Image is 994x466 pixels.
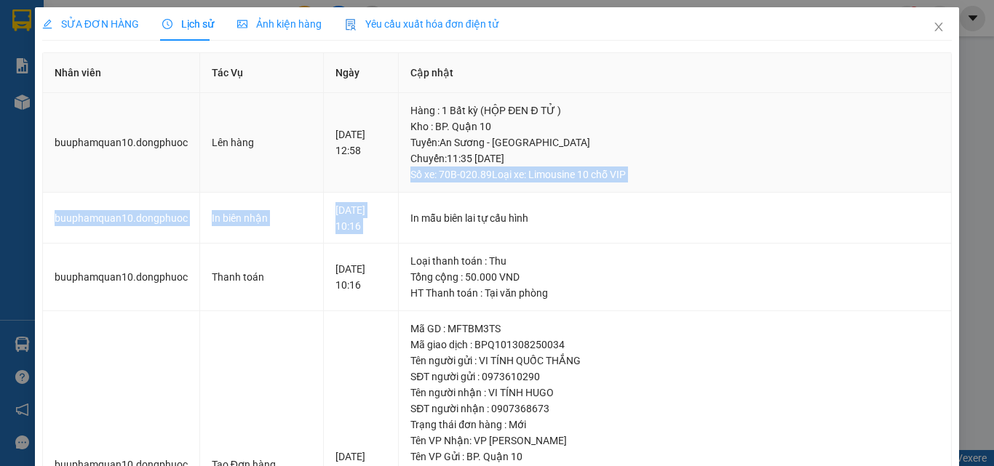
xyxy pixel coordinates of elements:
[410,417,939,433] div: Trạng thái đơn hàng : Mới
[43,244,200,311] td: buuphamquan10.dongphuoc
[410,433,939,449] div: Tên VP Nhận: VP [PERSON_NAME]
[345,19,357,31] img: icon
[237,19,247,29] span: picture
[410,118,939,134] div: Kho : BP. Quận 10
[43,193,200,244] td: buuphamquan10.dongphuoc
[410,337,939,353] div: Mã giao dịch : BPQ101308250034
[212,269,311,285] div: Thanh toán
[42,19,52,29] span: edit
[212,210,311,226] div: In biên nhận
[410,253,939,269] div: Loại thanh toán : Thu
[410,369,939,385] div: SĐT người gửi : 0973610290
[335,202,387,234] div: [DATE] 10:16
[324,53,399,93] th: Ngày
[335,126,387,158] div: [DATE] 12:58
[200,53,324,93] th: Tác Vụ
[162,19,172,29] span: clock-circle
[42,18,139,30] span: SỬA ĐƠN HÀNG
[933,21,945,33] span: close
[410,134,939,182] div: Tuyến : An Sương - [GEOGRAPHIC_DATA] Chuyến: 11:35 [DATE] Số xe: 70B-020.89 Loại xe: Limousine 10...
[410,285,939,301] div: HT Thanh toán : Tại văn phòng
[43,53,200,93] th: Nhân viên
[410,401,939,417] div: SĐT người nhận : 0907368673
[43,93,200,193] td: buuphamquan10.dongphuoc
[410,449,939,465] div: Tên VP Gửi : BP. Quận 10
[410,321,939,337] div: Mã GD : MFTBM3TS
[410,210,939,226] div: In mẫu biên lai tự cấu hình
[335,261,387,293] div: [DATE] 10:16
[410,103,939,118] div: Hàng : 1 Bất kỳ (HỘP ĐEN Đ TỬ )
[410,385,939,401] div: Tên người nhận : VI TÍNH HUGO
[212,134,311,150] div: Lên hàng
[162,18,214,30] span: Lịch sử
[399,53,952,93] th: Cập nhật
[345,18,498,30] span: Yêu cầu xuất hóa đơn điện tử
[410,353,939,369] div: Tên người gửi : VI TÍNH QUỐC THẮNG
[918,7,959,48] button: Close
[410,269,939,285] div: Tổng cộng : 50.000 VND
[237,18,322,30] span: Ảnh kiện hàng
